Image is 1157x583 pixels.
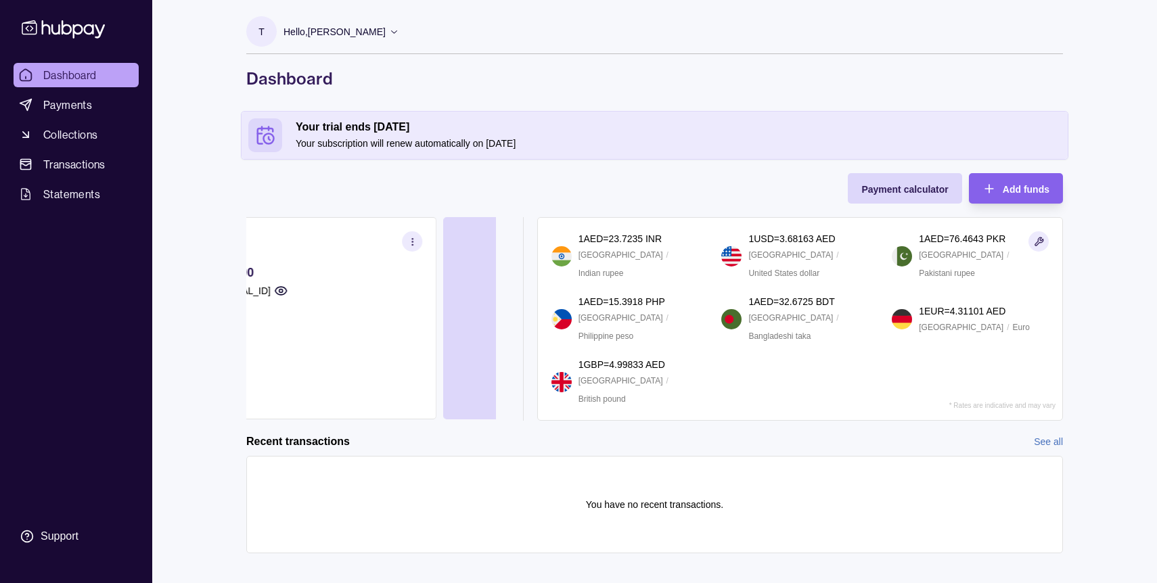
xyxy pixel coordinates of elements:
img: in [551,246,572,266]
p: AED 0.00 [201,321,422,336]
span: Payments [43,97,92,113]
p: / [1007,248,1009,262]
p: United States dollar [748,266,819,281]
span: Transactions [43,156,106,172]
p: Hello, [PERSON_NAME] [283,24,386,39]
p: Indian rupee [578,266,624,281]
p: 1 AED = 15.3918 PHP [578,294,665,309]
p: AED 0.00 [201,356,422,371]
p: Philippine peso [578,329,633,344]
a: See all [1034,434,1063,449]
span: Statements [43,186,100,202]
p: / [836,310,838,325]
p: Pakistani rupee [919,266,975,281]
p: / [1007,320,1009,335]
p: British pound [578,392,626,406]
p: / [836,248,838,262]
div: Support [41,529,78,544]
p: [GEOGRAPHIC_DATA] [578,373,663,388]
p: You have no recent transactions. [586,497,723,512]
img: bd [721,309,742,329]
h1: Dashboard [246,68,1063,89]
p: [GEOGRAPHIC_DATA] [578,310,663,325]
p: 1 AED = 76.4643 PKR [919,231,1005,246]
a: Payments [14,93,139,117]
p: [GEOGRAPHIC_DATA] [748,310,833,325]
p: / [666,310,668,325]
p: Due [201,305,422,320]
p: [GEOGRAPHIC_DATA] [919,320,1003,335]
p: T [258,24,265,39]
img: ph [551,309,572,329]
span: Add funds [1003,184,1049,195]
a: Statements [14,182,139,206]
p: 1 GBP = 4.99833 AED [578,357,665,372]
h2: Recent transactions [246,434,350,449]
p: Incoming [201,340,422,354]
span: Payment calculator [861,184,948,195]
p: Bangladeshi taka [748,329,811,344]
img: us [721,246,742,266]
img: de [892,309,912,329]
p: AED 0.00 [201,390,422,405]
p: / [666,373,668,388]
p: [GEOGRAPHIC_DATA] [578,248,663,262]
button: Add funds [969,173,1063,204]
p: [GEOGRAPHIC_DATA] [919,248,1003,262]
p: Outgoing [201,374,422,389]
p: * Rates are indicative and may vary [949,402,1056,409]
p: Euro [1012,320,1029,335]
p: [GEOGRAPHIC_DATA] [748,248,833,262]
a: Dashboard [14,63,139,87]
a: Support [14,522,139,551]
h2: Your trial ends [DATE] [296,120,1061,135]
button: Payment calculator [848,173,961,204]
img: gb [551,372,572,392]
span: Dashboard [43,67,97,83]
img: pk [892,246,912,266]
a: Transactions [14,152,139,177]
p: 1 USD = 3.68163 AED [748,231,835,246]
p: 1 AED = 32.6725 BDT [748,294,834,309]
p: 1 EUR = 4.31101 AED [919,304,1005,319]
a: Collections [14,122,139,147]
span: Collections [43,126,97,143]
p: / [666,248,668,262]
p: AED 0.00 [201,265,422,280]
p: 1 AED = 23.7235 INR [578,231,662,246]
p: Your subscription will renew automatically on [DATE] [296,136,1061,151]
